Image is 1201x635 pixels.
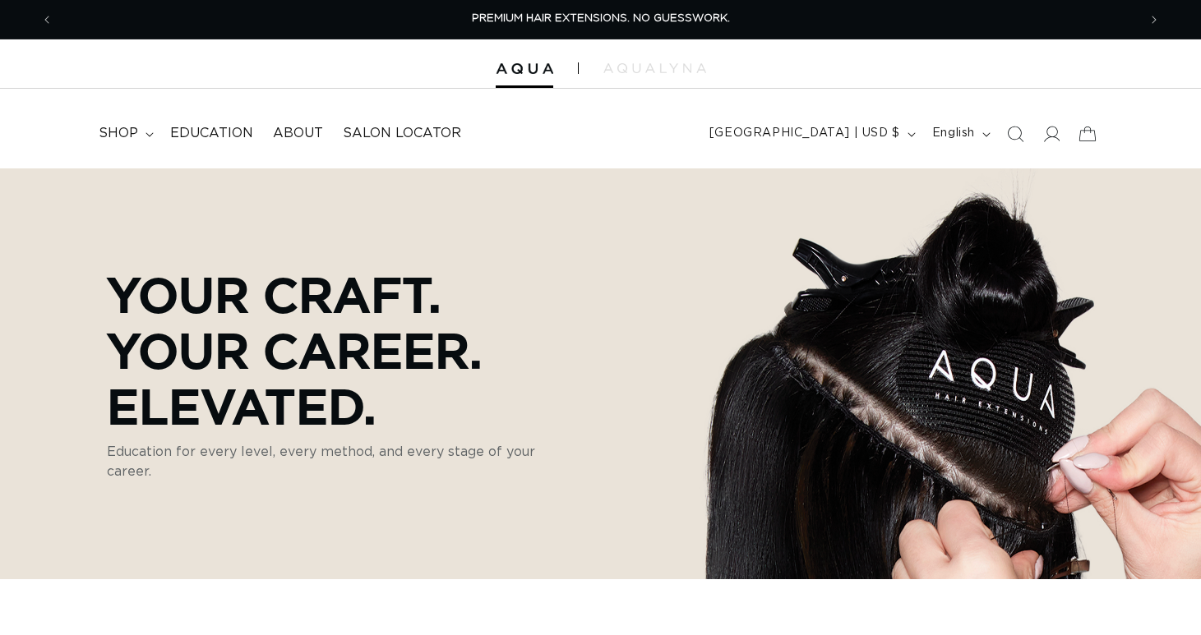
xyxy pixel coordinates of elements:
[932,125,975,142] span: English
[263,115,333,152] a: About
[107,266,575,434] p: Your Craft. Your Career. Elevated.
[496,63,553,75] img: Aqua Hair Extensions
[107,442,575,481] p: Education for every level, every method, and every stage of your career.
[709,125,900,142] span: [GEOGRAPHIC_DATA] | USD $
[99,125,138,142] span: shop
[160,115,263,152] a: Education
[997,116,1033,152] summary: Search
[1136,4,1172,35] button: Next announcement
[273,125,323,142] span: About
[89,115,160,152] summary: shop
[922,118,997,150] button: English
[333,115,471,152] a: Salon Locator
[343,125,461,142] span: Salon Locator
[472,13,730,24] span: PREMIUM HAIR EXTENSIONS. NO GUESSWORK.
[29,4,65,35] button: Previous announcement
[170,125,253,142] span: Education
[603,63,706,73] img: aqualyna.com
[700,118,922,150] button: [GEOGRAPHIC_DATA] | USD $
